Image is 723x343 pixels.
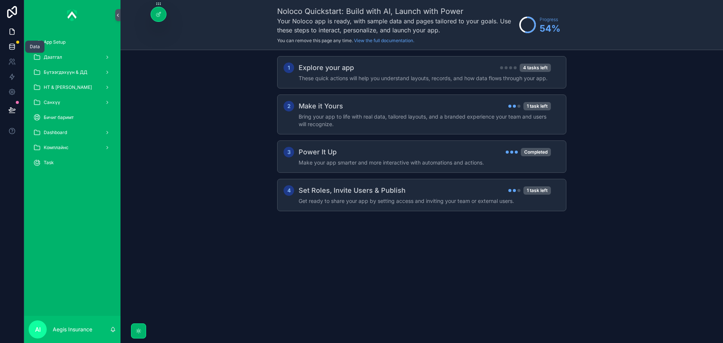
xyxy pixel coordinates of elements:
span: Комплайнс [44,145,69,151]
a: App Setup [29,35,116,49]
div: scrollable content [24,30,120,179]
img: App logo [67,9,78,21]
a: Dashboard [29,126,116,139]
a: Даатгал [29,50,116,64]
span: 54 % [540,23,560,35]
span: НТ & [PERSON_NAME] [44,84,92,90]
a: Комплайнс [29,141,116,154]
span: You can remove this page any time. [277,38,353,43]
a: View the full documentation. [354,38,414,43]
span: Бичиг баримт [44,114,74,120]
a: НТ & [PERSON_NAME] [29,81,116,94]
h1: Noloco Quickstart: Build with AI, Launch with Power [277,6,516,17]
span: AI [35,325,41,334]
a: Бичиг баримт [29,111,116,124]
span: Даатгал [44,54,62,60]
span: Task [44,160,54,166]
span: Dashboard [44,130,67,136]
span: Бүтээгдэхүүн & ДД [44,69,87,75]
p: Aegis Insurance [53,326,92,333]
span: Санхүү [44,99,60,105]
h3: Your Noloco app is ready, with sample data and pages tailored to your goals. Use these steps to i... [277,17,516,35]
a: Бүтээгдэхүүн & ДД [29,66,116,79]
div: Data [30,44,40,50]
span: Progress [540,17,560,23]
a: Task [29,156,116,169]
a: Санхүү [29,96,116,109]
span: App Setup [44,39,66,45]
